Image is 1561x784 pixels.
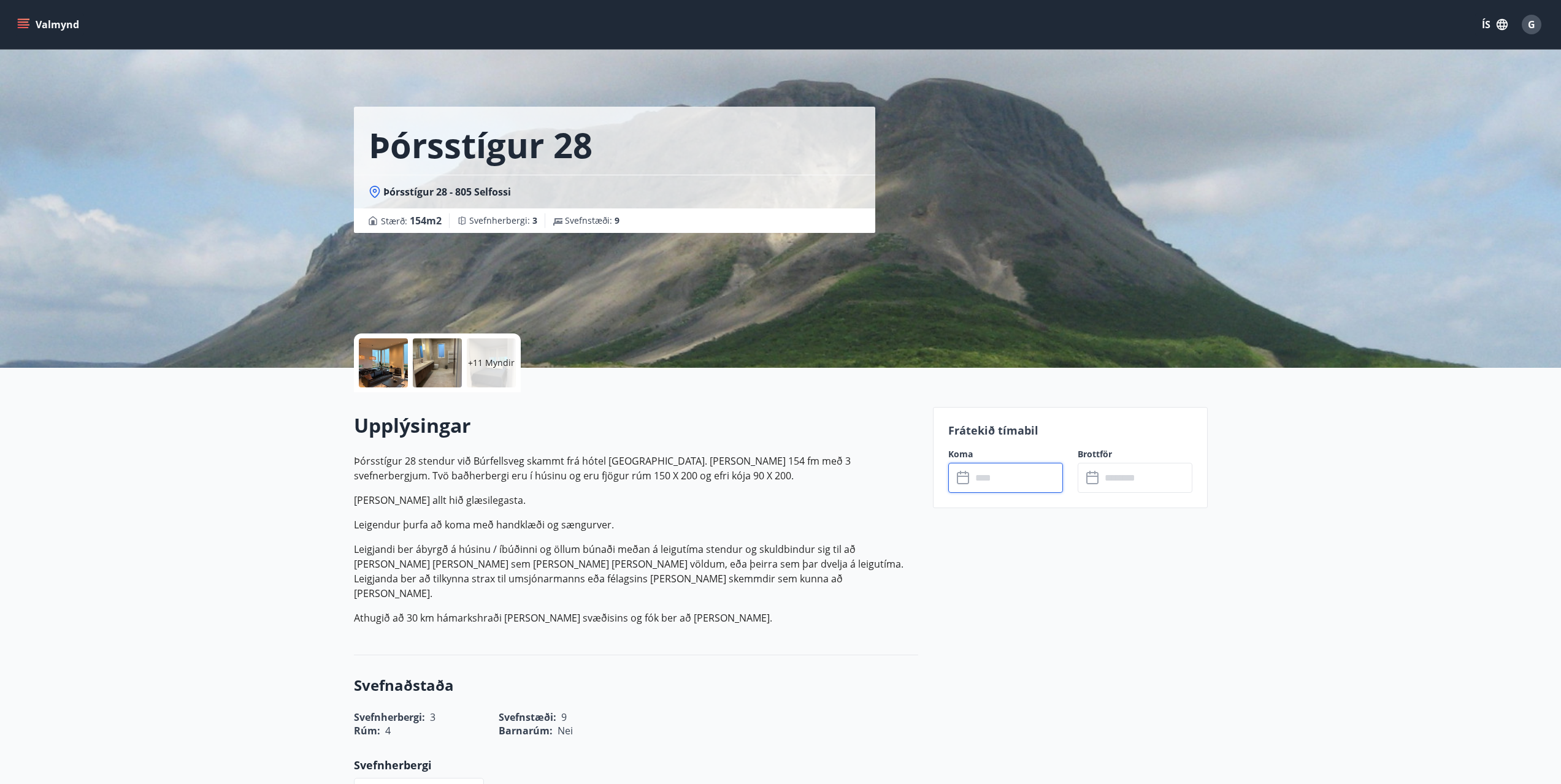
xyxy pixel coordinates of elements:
p: Frátekið tímabil [948,422,1192,438]
span: Svefnherbergi : [469,215,537,227]
p: Þórsstígur 28 stendur við Búrfellsveg skammt frá hótel [GEOGRAPHIC_DATA]. [PERSON_NAME] 154 fm me... [354,454,918,483]
span: 9 [615,215,619,226]
span: Nei [558,724,573,737]
h3: Svefnaðstaða [354,675,918,696]
label: Brottför [1078,448,1192,460]
button: ÍS [1475,13,1514,36]
h2: Upplýsingar [354,412,918,439]
span: Rúm : [354,724,380,737]
span: G [1528,18,1535,31]
p: Leigendur þurfa að koma með handklæði og sængurver. [354,517,918,532]
span: Svefnstæði : [565,215,619,227]
span: Barnarúm : [499,724,553,737]
p: Athugið að 30 km hámarkshraði [PERSON_NAME] svæðisins og fók ber að [PERSON_NAME]. [354,611,918,625]
p: +11 Myndir [468,357,515,369]
p: Svefnherbergi [354,757,918,773]
span: 4 [385,724,391,737]
span: 3 [532,215,537,226]
span: 154 m2 [410,214,442,227]
button: G [1517,10,1546,39]
p: [PERSON_NAME] allt hið glæsilegasta. [354,493,918,508]
span: Þórsstígur 28 - 805 Selfossi [383,185,511,199]
button: menu [15,13,84,36]
h1: Þórsstígur 28 [369,121,593,168]
span: Stærð : [381,213,442,228]
p: Leigjandi ber ábyrgð á húsinu / íbúðinni og öllum búnaði meðan á leigutíma stendur og skuldbindur... [354,542,918,601]
label: Koma [948,448,1063,460]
